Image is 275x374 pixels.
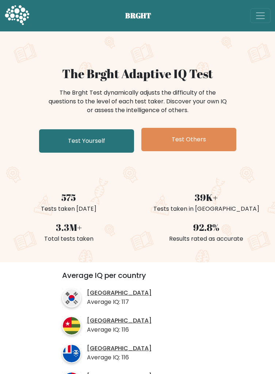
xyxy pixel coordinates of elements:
[142,205,271,213] div: Tests taken in [GEOGRAPHIC_DATA]
[141,128,236,151] a: Test Others
[4,66,271,81] h1: The Brght Adaptive IQ Test
[142,221,271,234] div: 92.8%
[142,191,271,205] div: 39K+
[87,353,152,362] p: Average IQ: 116
[4,205,133,213] div: Tests taken [DATE]
[142,234,271,243] div: Results rated as accurate
[125,10,160,21] span: BRGHT
[62,316,81,335] img: country
[4,234,133,243] div: Total tests taken
[87,325,152,334] p: Average IQ: 116
[62,271,213,286] h3: Average IQ per country
[87,317,152,325] a: [GEOGRAPHIC_DATA]
[39,129,134,153] a: Test Yourself
[46,88,229,115] div: The Brght Test dynamically adjusts the difficulty of the questions to the level of each test take...
[62,344,81,363] img: country
[87,298,152,306] p: Average IQ: 117
[4,191,133,205] div: 575
[4,221,133,234] div: 3.3M+
[62,289,81,308] img: country
[87,289,152,297] a: [GEOGRAPHIC_DATA]
[87,345,152,352] a: [GEOGRAPHIC_DATA]
[250,8,271,23] button: Toggle navigation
